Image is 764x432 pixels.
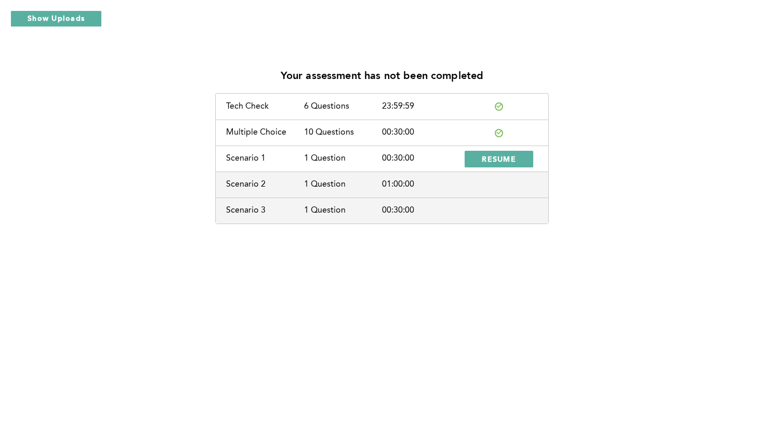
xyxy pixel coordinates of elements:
div: Multiple Choice [226,128,304,137]
div: Scenario 1 [226,154,304,163]
div: 6 Questions [304,102,382,111]
button: Show Uploads [10,10,102,27]
div: 1 Question [304,180,382,189]
div: 10 Questions [304,128,382,137]
div: 1 Question [304,206,382,215]
div: 1 Question [304,154,382,163]
div: 23:59:59 [382,102,460,111]
span: RESUME [482,154,516,164]
div: Scenario 3 [226,206,304,215]
div: 00:30:00 [382,128,460,137]
div: 00:30:00 [382,206,460,215]
div: Tech Check [226,102,304,111]
p: Your assessment has not been completed [281,71,484,83]
div: 00:30:00 [382,154,460,163]
div: 01:00:00 [382,180,460,189]
div: Scenario 2 [226,180,304,189]
button: RESUME [465,151,533,167]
